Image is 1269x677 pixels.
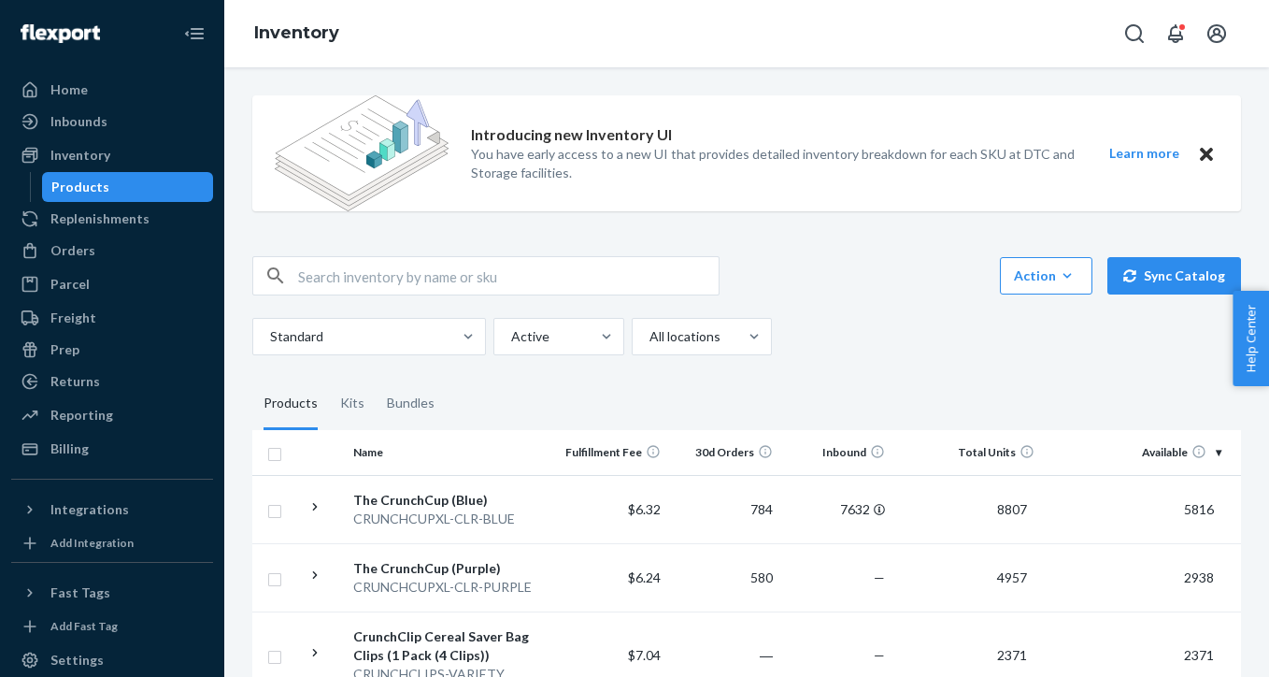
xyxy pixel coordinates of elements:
[874,647,885,663] span: —
[1042,430,1229,475] th: Available
[780,475,892,543] td: 7632
[50,209,150,228] div: Replenishments
[471,145,1075,182] p: You have early access to a new UI that provides detailed inventory breakdown for each SKU at DTC ...
[11,615,213,638] a: Add Fast Tag
[648,327,649,346] input: All locations
[21,24,100,43] img: Flexport logo
[340,378,364,430] div: Kits
[11,495,213,525] button: Integrations
[11,578,213,608] button: Fast Tags
[50,583,110,602] div: Fast Tags
[11,107,213,137] a: Inbounds
[1194,142,1219,166] button: Close
[11,204,213,234] a: Replenishments
[50,372,100,391] div: Returns
[50,146,110,165] div: Inventory
[50,340,79,359] div: Prep
[11,140,213,170] a: Inventory
[780,430,892,475] th: Inbound
[1097,142,1191,166] button: Learn more
[11,645,213,675] a: Settings
[264,378,318,430] div: Products
[1176,647,1221,663] span: 2371
[50,80,88,99] div: Home
[1176,569,1221,585] span: 2938
[668,475,780,543] td: 784
[50,500,129,519] div: Integrations
[628,647,661,663] span: $7.04
[11,269,213,299] a: Parcel
[50,309,96,327] div: Freight
[275,95,449,211] img: new-reports-banner-icon.82668bd98b6a51aee86340f2a7b77ae3.png
[11,532,213,555] a: Add Integration
[346,430,556,475] th: Name
[990,501,1034,517] span: 8807
[51,178,109,196] div: Products
[668,543,780,612] td: 580
[509,327,511,346] input: Active
[892,430,1042,475] th: Total Units
[50,651,104,670] div: Settings
[353,627,549,665] div: CrunchClip Cereal Saver Bag Clips (1 Pack (4 Clips))
[990,569,1034,585] span: 4957
[628,569,661,585] span: $6.24
[1176,501,1221,517] span: 5816
[1000,257,1092,295] button: Action
[50,241,95,260] div: Orders
[11,75,213,105] a: Home
[50,535,134,551] div: Add Integration
[298,257,719,295] input: Search inventory by name or sku
[1233,291,1269,386] button: Help Center
[11,400,213,430] a: Reporting
[50,439,89,458] div: Billing
[11,434,213,464] a: Billing
[471,124,672,146] p: Introducing new Inventory UI
[1157,15,1194,52] button: Open notifications
[42,172,214,202] a: Products
[387,378,435,430] div: Bundles
[353,578,549,597] div: CRUNCHCUPXL-CLR-PURPLE
[668,430,780,475] th: 30d Orders
[176,15,213,52] button: Close Navigation
[874,569,885,585] span: —
[353,510,549,528] div: CRUNCHCUPXL-CLR-BLUE
[353,491,549,510] div: The CrunchCup (Blue)
[1198,15,1235,52] button: Open account menu
[990,647,1034,663] span: 2371
[11,367,213,396] a: Returns
[239,7,354,61] ol: breadcrumbs
[1107,257,1241,295] button: Sync Catalog
[268,327,270,346] input: Standard
[50,275,90,294] div: Parcel
[556,430,668,475] th: Fulfillment Fee
[50,112,107,131] div: Inbounds
[11,303,213,333] a: Freight
[353,559,549,578] div: The CrunchCup (Purple)
[11,335,213,365] a: Prep
[1014,266,1078,285] div: Action
[11,236,213,266] a: Orders
[628,501,661,517] span: $6.32
[50,618,118,634] div: Add Fast Tag
[254,22,339,43] a: Inventory
[1116,15,1153,52] button: Open Search Box
[50,406,113,425] div: Reporting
